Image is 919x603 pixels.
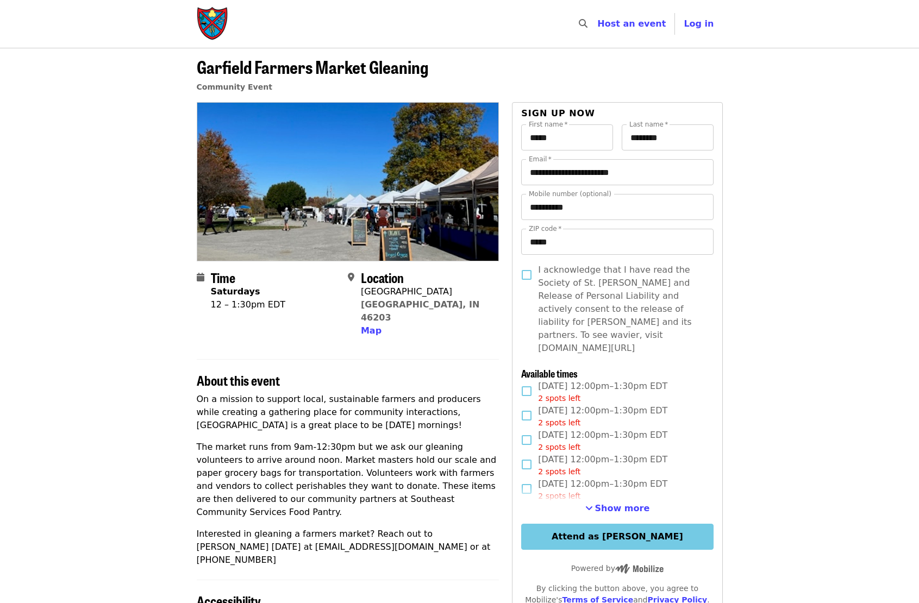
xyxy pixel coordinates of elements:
[538,418,580,427] span: 2 spots left
[538,429,667,453] span: [DATE] 12:00pm–1:30pm EDT
[197,527,499,567] p: Interested in gleaning a farmers market? Reach out to [PERSON_NAME] [DATE] at [EMAIL_ADDRESS][DOM...
[361,325,382,336] span: Map
[521,366,578,380] span: Available times
[571,564,664,573] span: Powered by
[211,268,235,287] span: Time
[629,121,668,128] label: Last name
[538,263,704,355] span: I acknowledge that I have read the Society of St. [PERSON_NAME] and Release of Personal Liability...
[538,404,667,429] span: [DATE] 12:00pm–1:30pm EDT
[529,121,568,128] label: First name
[361,324,382,337] button: Map
[597,18,666,29] a: Host an event
[211,286,260,297] strong: Saturdays
[684,18,714,29] span: Log in
[197,272,204,282] i: calendar icon
[361,299,479,323] a: [GEOGRAPHIC_DATA], IN 46203
[521,524,713,550] button: Attend as [PERSON_NAME]
[538,394,580,403] span: 2 spots left
[211,298,286,311] div: 12 – 1:30pm EDT
[197,103,499,260] img: Garfield Farmers Market Gleaning organized by Society of St. Andrew
[538,492,580,500] span: 2 spots left
[197,83,272,91] a: Community Event
[529,191,611,197] label: Mobile number (optional)
[197,393,499,432] p: On a mission to support local, sustainable farmers and producers while creating a gathering place...
[361,268,404,287] span: Location
[538,467,580,476] span: 2 spots left
[521,194,713,220] input: Mobile number (optional)
[348,272,354,282] i: map-marker-alt icon
[579,18,587,29] i: search icon
[538,453,667,478] span: [DATE] 12:00pm–1:30pm EDT
[521,124,613,150] input: First name
[585,502,650,515] button: See more timeslots
[197,7,229,41] img: Society of St. Andrew - Home
[615,564,664,574] img: Powered by Mobilize
[197,370,280,390] span: About this event
[594,11,603,37] input: Search
[675,13,722,35] button: Log in
[538,443,580,451] span: 2 spots left
[197,441,499,519] p: The market runs from 9am-12:30pm but we ask our gleaning volunteers to arrive around noon. Market...
[529,225,561,232] label: ZIP code
[538,478,667,502] span: [DATE] 12:00pm–1:30pm EDT
[538,380,667,404] span: [DATE] 12:00pm–1:30pm EDT
[529,156,552,162] label: Email
[361,285,490,298] div: [GEOGRAPHIC_DATA]
[595,503,650,513] span: Show more
[521,159,713,185] input: Email
[197,54,428,79] span: Garfield Farmers Market Gleaning
[521,108,595,118] span: Sign up now
[521,229,713,255] input: ZIP code
[622,124,714,150] input: Last name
